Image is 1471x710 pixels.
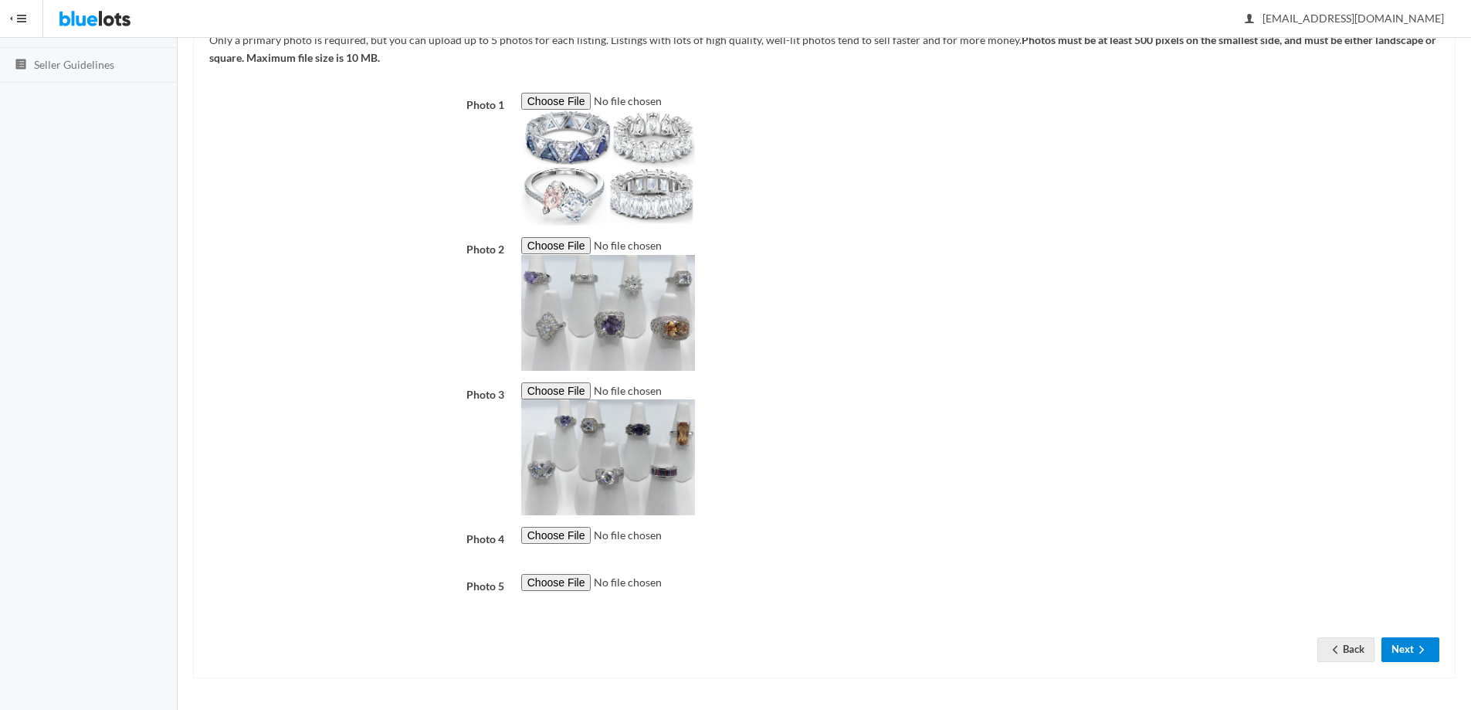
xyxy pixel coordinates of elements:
img: hfeP4aKVCGIAAAAASUVORK5CYII= [521,110,695,226]
span: Seller Guidelines [34,58,114,71]
ion-icon: arrow back [1327,644,1343,658]
ion-icon: arrow forward [1414,644,1429,658]
img: x8x9k+T1FDQ2QAAAABJRU5ErkJggg== [521,255,695,371]
ion-icon: cog [13,23,29,38]
p: Only a primary photo is required, but you can upload up to 5 photos for each listing. Listings wi... [209,32,1439,66]
a: arrow backBack [1317,637,1374,661]
img: 2p7ONz7ju9qEM5nEY3imQ7XwezOamPH+7B3V8VdwKS0qzbrAMOQ0aG8Gg9YHDzgcDmMrJUquSUIv08iX2+lconQcbr3EoFv+P... [521,399,695,515]
label: Photo 3 [201,382,513,404]
label: Photo 5 [201,574,513,596]
span: [EMAIL_ADDRESS][DOMAIN_NAME] [1246,12,1444,25]
ion-icon: list box [13,58,29,73]
label: Photo 2 [201,237,513,259]
ion-icon: person [1242,12,1257,27]
label: Photo 4 [201,527,513,549]
button: Nextarrow forward [1381,637,1439,661]
b: Photos must be at least 500 pixels on the smallest side, and must be either landscape or square. ... [209,33,1436,64]
label: Photo 1 [201,93,513,114]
